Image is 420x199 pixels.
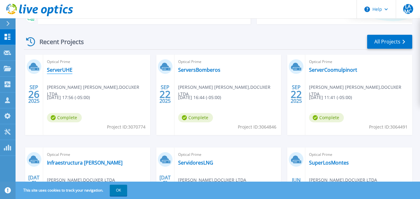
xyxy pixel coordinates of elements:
[178,151,278,158] span: Optical Prime
[47,94,90,101] span: [DATE] 17:56 (-05:00)
[291,92,302,97] span: 22
[309,177,377,183] span: [PERSON_NAME] , DOCUXER LTDA
[178,84,281,97] span: [PERSON_NAME] [PERSON_NAME] , DOCUXER LTDA
[178,160,213,166] a: ServidoresLNG
[309,151,408,158] span: Optical Prime
[107,124,145,130] span: Project ID: 3070774
[238,124,276,130] span: Project ID: 3064846
[47,151,146,158] span: Optical Prime
[47,84,150,97] span: [PERSON_NAME] [PERSON_NAME] , DOCUXER LTDA
[47,113,82,122] span: Complete
[17,185,127,196] span: This site uses cookies to track your navigation.
[47,67,72,73] a: ServerUHE
[178,94,221,101] span: [DATE] 16:44 (-05:00)
[403,4,413,14] span: LAMC
[178,67,220,73] a: ServersBomberos
[290,176,302,198] div: JUN 2025
[24,34,92,49] div: Recent Projects
[28,92,39,97] span: 26
[309,160,349,166] a: SuperLosMontes
[159,176,171,198] div: [DATE] 2025
[28,83,40,106] div: SEP 2025
[159,92,171,97] span: 22
[159,83,171,106] div: SEP 2025
[47,177,115,183] span: [PERSON_NAME] , DOCUXER LTDA
[28,176,40,198] div: [DATE] 2025
[47,160,122,166] a: Infraestructura [PERSON_NAME]
[110,185,127,196] button: OK
[178,58,278,65] span: Optical Prime
[178,113,213,122] span: Complete
[309,84,412,97] span: [PERSON_NAME] [PERSON_NAME] , DOCUXER LTDA
[367,35,412,49] a: All Projects
[309,67,357,73] a: ServerCoomulpinort
[47,58,146,65] span: Optical Prime
[309,58,408,65] span: Optical Prime
[309,94,352,101] span: [DATE] 11:41 (-05:00)
[178,177,246,183] span: [PERSON_NAME] , DOCUXER LTDA
[309,113,344,122] span: Complete
[290,83,302,106] div: SEP 2025
[369,124,408,130] span: Project ID: 3064491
